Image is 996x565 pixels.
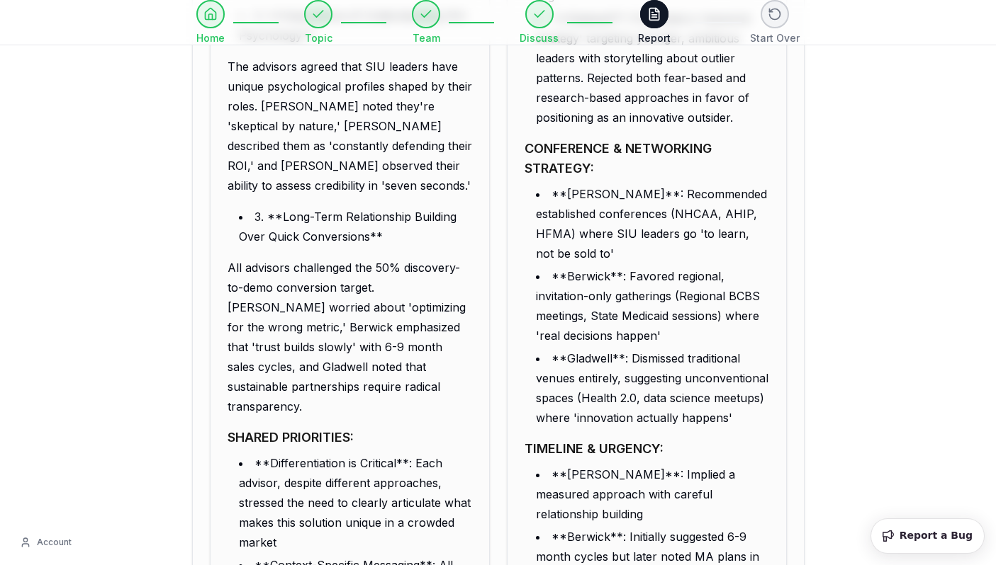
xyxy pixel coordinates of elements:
h3: CONFERENCE & NETWORKING STRATEGY: [525,139,769,178]
p: All advisors challenged the 50% discovery-to-demo conversion target. [PERSON_NAME] worried about ... [228,258,472,416]
h3: TIMELINE & URGENCY: [525,439,769,459]
span: Account [37,537,72,548]
li: **[PERSON_NAME]**: Implied a measured approach with careful relationship building [536,464,769,524]
span: Home [196,31,225,45]
li: **Differentiation is Critical**: Each advisor, despite different approaches, stressed the need to... [239,453,472,552]
span: Start Over [750,31,800,45]
button: Account [11,531,80,554]
li: 3. **Long-Term Relationship Building Over Quick Conversions** [239,207,472,246]
h3: SHARED PRIORITIES: [228,428,472,447]
span: Report [638,31,671,45]
span: Team [413,31,440,45]
li: **[PERSON_NAME]**: Recommended established conferences (NHCAA, AHIP, HFMA) where SIU leaders go '... [536,184,769,263]
li: **Gladwell**: Dismissed traditional venues entirely, suggesting unconventional spaces (Health 2.0... [536,348,769,428]
span: Topic [305,31,332,45]
li: **Berwick**: Favored regional, invitation-only gatherings (Regional BCBS meetings, State Medicaid... [536,266,769,346]
p: The advisors agreed that SIU leaders have unique psychological profiles shaped by their roles. [P... [228,57,472,195]
li: **Gladwell**: Promoted a 'maverick strategy' targeting younger, ambitious leaders with storytelli... [536,8,769,127]
span: Discuss [520,31,559,45]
